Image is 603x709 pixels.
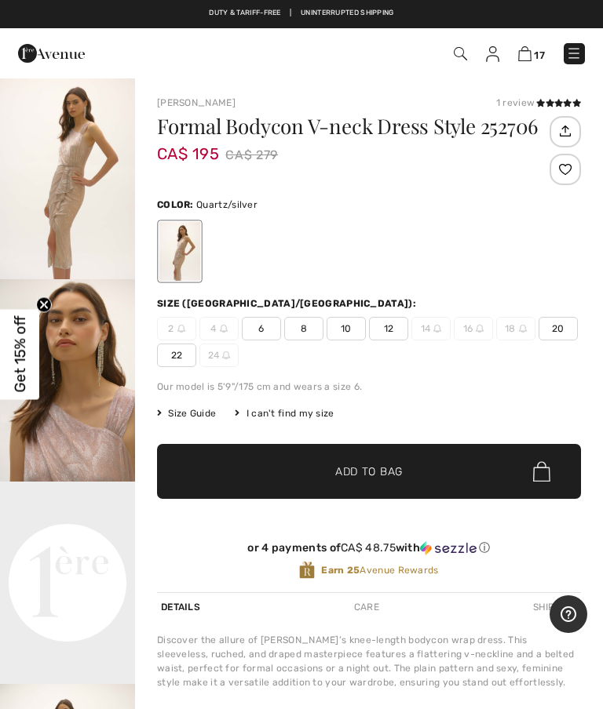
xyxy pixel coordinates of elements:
[496,96,581,110] div: 1 review
[157,633,581,689] div: Discover the allure of [PERSON_NAME]’s knee-length bodycon wrap dress. This sleeveless, ruched, a...
[235,406,334,420] div: I can't find my size
[196,199,258,210] span: Quartz/silver
[533,461,550,482] img: Bag.svg
[539,317,578,340] span: 20
[157,406,216,420] span: Size Guide
[157,129,219,163] span: CA$ 195
[486,46,499,62] img: My Info
[157,116,546,136] h1: Formal Bodycon V-neck Dress Style 252706
[222,351,230,359] img: ring-m.svg
[335,464,403,480] span: Add to Bag
[157,296,419,311] div: Size ([GEOGRAPHIC_DATA]/[GEOGRAPHIC_DATA]):
[566,45,582,61] img: Menu
[519,325,527,333] img: ring-m.svg
[157,541,581,555] div: or 4 payments of with
[529,593,581,621] div: Shipping
[157,593,204,621] div: Details
[518,45,545,62] a: 17
[341,541,396,554] span: CA$ 48.75
[369,317,408,340] span: 12
[220,325,228,333] img: ring-m.svg
[327,317,366,340] span: 10
[534,49,545,61] span: 17
[454,47,467,60] img: Search
[552,118,578,144] img: Share
[18,38,85,69] img: 1ère Avenue
[157,317,196,340] span: 2
[350,593,383,621] div: Care
[411,317,451,340] span: 14
[454,317,493,340] span: 16
[321,563,438,577] span: Avenue Rewards
[157,380,581,394] div: Our model is 5'9"/175 cm and wears a size 6.
[496,317,535,340] span: 18
[225,144,278,167] span: CA$ 279
[299,561,315,580] img: Avenue Rewards
[550,595,587,634] iframe: Opens a widget where you can find more information
[476,325,484,333] img: ring-m.svg
[242,317,281,340] span: 6
[284,317,323,340] span: 8
[518,46,532,61] img: Shopping Bag
[36,297,52,313] button: Close teaser
[321,565,360,576] strong: Earn 25
[157,444,581,499] button: Add to Bag
[177,325,185,333] img: ring-m.svg
[199,317,239,340] span: 4
[433,325,441,333] img: ring-m.svg
[157,541,581,561] div: or 4 payments ofCA$ 48.75withSezzle Click to learn more about Sezzle
[199,344,239,367] span: 24
[159,222,200,281] div: Quartz/silver
[18,46,85,60] a: 1ère Avenue
[157,199,194,210] span: Color:
[157,97,236,108] a: [PERSON_NAME]
[157,344,196,367] span: 22
[420,541,477,555] img: Sezzle
[11,316,29,393] span: Get 15% off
